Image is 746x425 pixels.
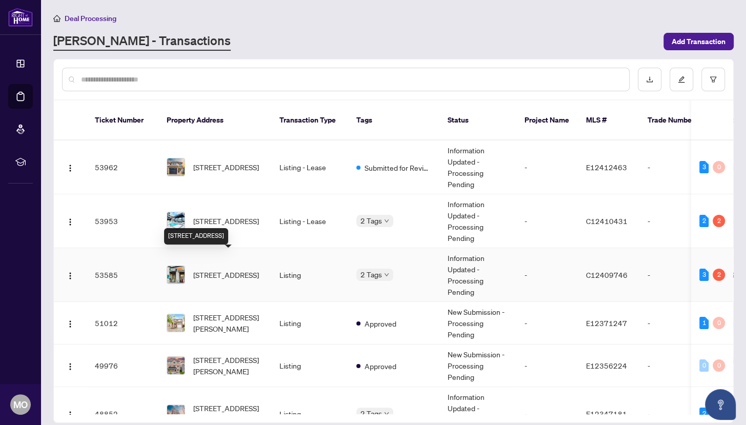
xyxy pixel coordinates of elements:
td: - [639,345,711,387]
td: Listing - Lease [271,194,348,248]
div: 2 [713,269,725,281]
img: Logo [66,411,74,419]
button: Logo [62,315,78,331]
span: [STREET_ADDRESS] [193,161,259,173]
img: Logo [66,164,74,172]
td: - [516,140,578,194]
img: Logo [66,218,74,226]
td: - [639,248,711,302]
div: 2 [713,215,725,227]
div: 2 [699,408,709,420]
td: - [639,194,711,248]
span: E12356224 [586,361,627,370]
span: [STREET_ADDRESS] [193,215,259,227]
span: E12371247 [586,318,627,328]
div: [STREET_ADDRESS] [164,228,228,245]
span: Approved [365,360,396,372]
button: Logo [62,213,78,229]
button: Logo [62,267,78,283]
span: home [53,15,61,22]
div: 2 [699,215,709,227]
span: [STREET_ADDRESS][PERSON_NAME] [193,312,263,334]
th: Status [439,100,516,140]
td: - [516,345,578,387]
span: [STREET_ADDRESS][PERSON_NAME] [193,354,263,377]
button: Add Transaction [663,33,734,50]
th: Property Address [158,100,271,140]
span: down [384,272,389,277]
td: Information Updated - Processing Pending [439,140,516,194]
td: 53953 [87,194,158,248]
span: Submitted for Review [365,162,431,173]
span: filter [710,76,717,83]
button: edit [670,68,693,91]
span: E12412463 [586,163,627,172]
span: C12409746 [586,270,628,279]
th: Ticket Number [87,100,158,140]
button: download [638,68,661,91]
td: - [516,302,578,345]
div: 0 [713,317,725,329]
td: New Submission - Processing Pending [439,345,516,387]
span: C12410431 [586,216,628,226]
span: E12347181 [586,409,627,418]
button: filter [701,68,725,91]
td: 51012 [87,302,158,345]
button: Logo [62,159,78,175]
td: - [516,194,578,248]
div: 1 [699,317,709,329]
span: Approved [365,318,396,329]
div: 0 [699,359,709,372]
td: - [639,140,711,194]
td: 53962 [87,140,158,194]
img: thumbnail-img [167,357,185,374]
th: Project Name [516,100,578,140]
div: 3 [699,161,709,173]
img: Logo [66,362,74,371]
span: edit [678,76,685,83]
td: 53585 [87,248,158,302]
span: Add Transaction [672,33,725,50]
th: Transaction Type [271,100,348,140]
span: Deal Processing [65,14,116,23]
div: 3 [699,269,709,281]
th: Tags [348,100,439,140]
td: Listing [271,248,348,302]
td: New Submission - Processing Pending [439,302,516,345]
div: 0 [713,161,725,173]
span: [STREET_ADDRESS][PERSON_NAME] [193,402,263,425]
img: thumbnail-img [167,314,185,332]
span: [STREET_ADDRESS] [193,269,259,280]
td: Listing [271,345,348,387]
img: logo [8,8,33,27]
td: - [639,302,711,345]
td: Listing [271,302,348,345]
td: Information Updated - Processing Pending [439,248,516,302]
th: Trade Number [639,100,711,140]
span: MO [13,397,28,412]
td: Listing - Lease [271,140,348,194]
div: 0 [713,359,725,372]
img: thumbnail-img [167,212,185,230]
span: 2 Tags [360,269,382,280]
button: Logo [62,357,78,374]
td: Information Updated - Processing Pending [439,194,516,248]
td: - [516,248,578,302]
span: download [646,76,653,83]
img: thumbnail-img [167,405,185,422]
a: [PERSON_NAME] - Transactions [53,32,231,51]
img: thumbnail-img [167,266,185,284]
span: 2 Tags [360,408,382,419]
span: down [384,411,389,416]
img: thumbnail-img [167,158,185,176]
span: down [384,218,389,224]
button: Open asap [705,389,736,420]
button: Logo [62,406,78,422]
img: Logo [66,320,74,328]
span: 2 Tags [360,215,382,227]
td: 49976 [87,345,158,387]
img: Logo [66,272,74,280]
th: MLS # [578,100,639,140]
